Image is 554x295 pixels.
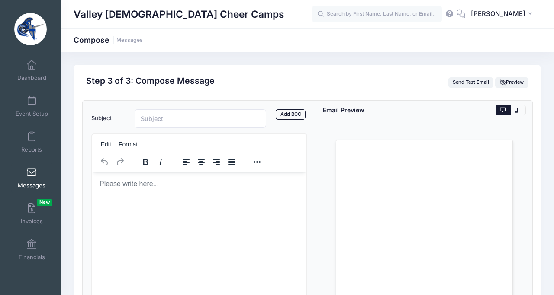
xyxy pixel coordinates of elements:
[11,127,52,157] a: Reports
[11,163,52,193] a: Messages
[11,91,52,121] a: Event Setup
[87,109,130,128] label: Subject
[138,156,153,168] button: Bold
[119,141,138,148] span: Format
[37,199,52,206] span: New
[11,235,52,265] a: Financials
[116,37,143,44] a: Messages
[74,35,143,44] h1: Compose
[448,77,494,88] button: Send Test Email
[97,156,112,168] button: Undo
[21,218,43,225] span: Invoices
[250,156,264,168] button: Reveal or hide additional toolbar items
[18,182,45,189] span: Messages
[276,109,306,120] a: Add BCC
[465,4,541,24] button: [PERSON_NAME]
[133,153,174,170] div: formatting
[17,74,46,82] span: Dashboard
[312,6,442,23] input: Search by First Name, Last Name, or Email...
[153,156,168,168] button: Italic
[21,146,42,153] span: Reports
[74,4,284,24] h1: Valley [DEMOGRAPHIC_DATA] Cheer Camps
[101,141,111,148] span: Edit
[11,199,52,229] a: InvoicesNew
[14,13,47,45] img: Valley Christian Cheer Camps
[92,153,133,170] div: history
[179,156,193,168] button: Align left
[495,77,528,88] button: Preview
[135,109,266,128] input: Subject
[323,105,364,114] div: Email Preview
[19,254,45,261] span: Financials
[113,156,127,168] button: Redo
[16,110,48,117] span: Event Setup
[500,79,524,85] span: Preview
[86,76,215,86] h2: Step 3 of 3: Compose Message
[209,156,224,168] button: Align right
[174,153,245,170] div: alignment
[224,156,239,168] button: Justify
[194,156,209,168] button: Align center
[11,55,52,86] a: Dashboard
[471,9,525,19] span: [PERSON_NAME]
